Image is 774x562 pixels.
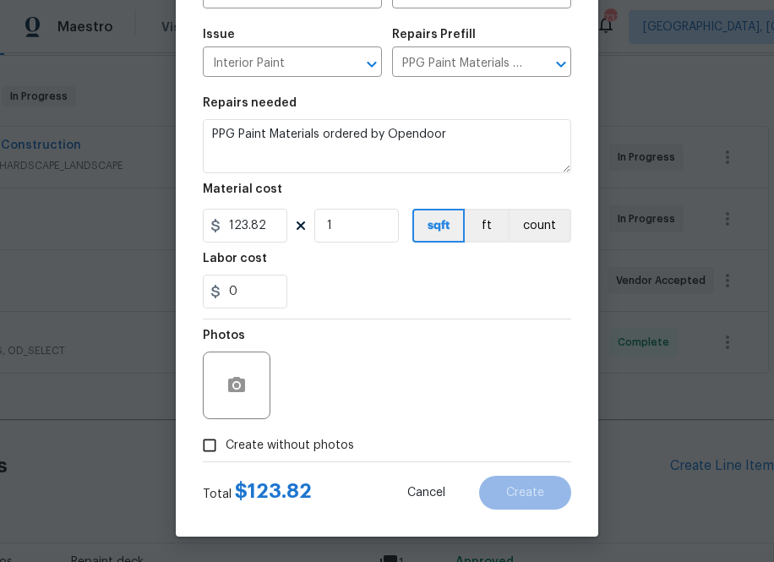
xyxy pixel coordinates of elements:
[203,119,571,173] textarea: PPG Paint Materials ordered by Opendoor
[465,209,508,243] button: ft
[392,29,476,41] h5: Repairs Prefill
[360,52,384,76] button: Open
[508,209,571,243] button: count
[506,487,544,499] span: Create
[203,330,245,341] h5: Photos
[479,476,571,510] button: Create
[203,29,235,41] h5: Issue
[407,487,445,499] span: Cancel
[235,481,312,501] span: $ 123.82
[226,437,354,455] span: Create without photos
[203,253,267,265] h5: Labor cost
[549,52,573,76] button: Open
[412,209,465,243] button: sqft
[203,97,297,109] h5: Repairs needed
[203,483,312,503] div: Total
[380,476,472,510] button: Cancel
[203,183,282,195] h5: Material cost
